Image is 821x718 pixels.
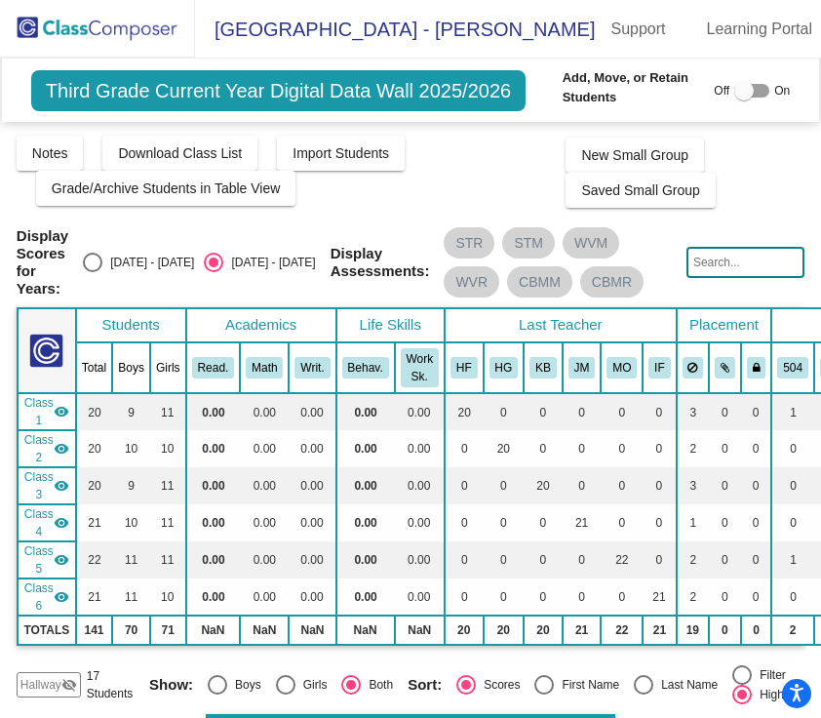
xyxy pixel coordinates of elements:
td: 1 [771,393,814,430]
td: 0.00 [336,578,395,616]
td: 0 [524,393,563,430]
td: 0.00 [186,541,241,578]
mat-icon: visibility [54,589,69,605]
button: Saved Small Group [566,173,715,208]
button: Download Class List [102,136,257,171]
mat-icon: visibility [54,552,69,568]
td: 0.00 [240,578,289,616]
td: 0.00 [395,430,445,467]
td: TOTALS [18,616,76,645]
div: [DATE] - [DATE] [102,254,194,271]
span: Display Scores for Years: [17,227,68,298]
mat-chip: WVM [563,227,619,259]
td: 0.00 [336,467,395,504]
div: Girls [295,676,328,694]
div: Filter [752,666,786,684]
td: 10 [150,430,186,467]
td: NaN [289,616,335,645]
th: Placement [677,308,772,342]
td: 0 [709,578,741,616]
td: 0 [524,504,563,541]
td: 0 [445,467,484,504]
div: Highlight [752,686,805,703]
th: Boys [112,342,150,393]
td: Hymandria Ferrell - No Class Name [18,393,76,430]
th: Students [76,308,186,342]
td: 0.00 [395,541,445,578]
td: 2 [677,430,710,467]
td: NaN [395,616,445,645]
td: Jenna Maine - No Class Name [18,504,76,541]
td: 0.00 [240,467,289,504]
td: 0.00 [186,467,241,504]
td: 0 [601,430,643,467]
td: 11 [150,504,186,541]
button: Work Sk. [401,348,439,387]
th: Keep with teacher [741,342,772,393]
td: 21 [643,616,676,645]
td: 20 [484,430,525,467]
td: 0.00 [336,504,395,541]
td: 0 [741,393,772,430]
td: NaN [186,616,241,645]
mat-radio-group: Select an option [149,675,393,695]
input: Search... [686,247,804,278]
td: 0.00 [336,541,395,578]
td: 20 [524,616,563,645]
span: Class 2 [24,431,54,466]
td: 11 [112,578,150,616]
button: Read. [192,357,235,379]
button: Behav. [342,357,389,379]
td: 0 [643,393,676,430]
td: Haley Goodlin - Haley Goodlin [18,430,76,467]
mat-chip: WVR [444,266,499,298]
span: Display Assessments: [331,245,430,280]
span: Grade/Archive Students in Table View [52,180,281,196]
span: Off [714,82,729,100]
span: Class 6 [24,579,54,615]
td: 0 [601,578,643,616]
td: 0 [771,430,814,467]
td: 0 [524,430,563,467]
span: Third Grade Current Year Digital Data Wall 2025/2026 [31,70,526,111]
span: Add, Move, or Retain Students [563,68,705,106]
td: 11 [150,541,186,578]
td: 0.00 [240,430,289,467]
td: 0 [771,504,814,541]
td: 0 [563,467,602,504]
td: 0.00 [186,578,241,616]
td: 0.00 [289,541,335,578]
div: First Name [554,676,619,694]
td: 22 [76,541,112,578]
td: 0 [484,467,525,504]
td: 0.00 [395,467,445,504]
mat-icon: visibility [54,404,69,419]
th: Keep with students [709,342,741,393]
td: 11 [112,541,150,578]
th: Life Skills [336,308,445,342]
td: 0 [445,578,484,616]
td: 21 [563,616,602,645]
td: 0.00 [289,578,335,616]
td: 10 [112,430,150,467]
mat-icon: visibility [54,478,69,494]
td: 11 [150,393,186,430]
td: 0.00 [395,393,445,430]
td: 0 [484,578,525,616]
td: 11 [150,467,186,504]
td: 0.00 [186,504,241,541]
td: 21 [76,504,112,541]
th: Girls [150,342,186,393]
td: 20 [76,393,112,430]
th: 504 Plan [771,342,814,393]
button: HG [489,357,519,379]
td: 0 [484,393,525,430]
td: 0.00 [395,578,445,616]
mat-icon: visibility [54,441,69,457]
td: Isabella Forget - Isabella Forget [18,578,76,616]
td: 22 [601,616,643,645]
span: New Small Group [581,147,688,163]
td: 0.00 [336,393,395,430]
td: Kayla Bruce - No Class Name [18,467,76,504]
td: 0 [524,578,563,616]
